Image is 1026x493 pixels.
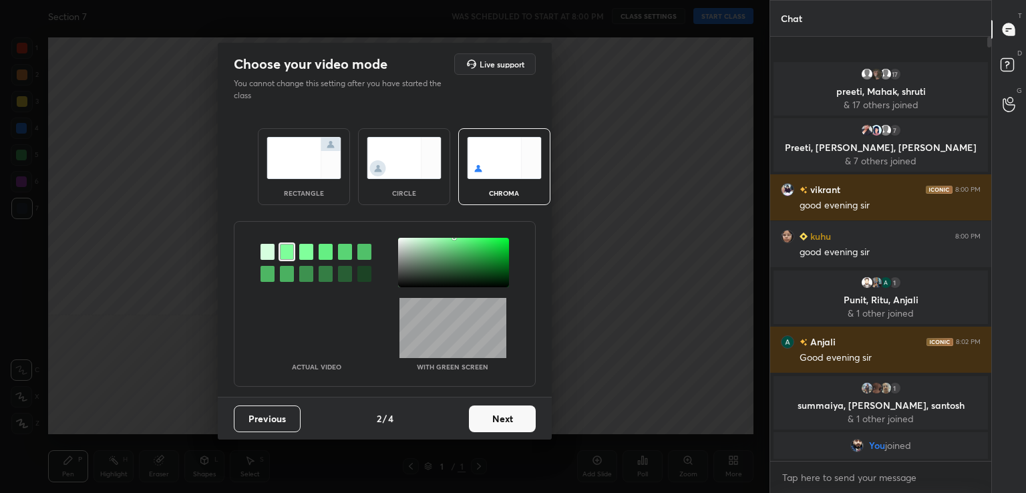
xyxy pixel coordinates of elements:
img: 1ca8dc44040346c0a29b44e752118cc4.jpg [860,381,874,395]
h2: Choose your video mode [234,55,387,73]
div: 1 [888,276,902,289]
img: normalScreenIcon.ae25ed63.svg [267,137,341,179]
div: circle [377,190,431,196]
img: default.png [879,124,892,137]
img: default.png [879,67,892,81]
img: 3 [860,276,874,289]
h4: / [383,412,387,426]
span: You [869,440,885,451]
div: good evening sir [800,246,981,259]
p: & 1 other joined [782,308,980,319]
img: 3 [781,335,794,349]
img: 2cdb2ebf78be4261845066d484986336.jpg [870,276,883,289]
h6: Anjali [808,335,836,349]
div: grid [770,59,991,462]
h5: Live support [480,60,524,68]
img: iconic-dark.1390631f.png [926,338,953,346]
img: chromaScreenIcon.c19ab0a0.svg [467,137,542,179]
div: 7 [888,124,902,137]
h4: 4 [388,412,393,426]
p: & 7 others joined [782,156,980,166]
img: 3 [879,276,892,289]
div: Good evening sir [800,351,981,365]
img: default.png [860,67,874,81]
p: Punit, Ritu, Anjali [782,295,980,305]
p: You cannot change this setting after you have started the class [234,77,450,102]
p: T [1018,11,1022,21]
img: c6948b4914544d7dbeddbd7d3c70e643.jpg [870,67,883,81]
div: 8:02 PM [956,338,981,346]
div: 1 [888,381,902,395]
p: preeti, Mahak, shruti [782,86,980,97]
p: & 1 other joined [782,414,980,424]
p: Preeti, [PERSON_NAME], [PERSON_NAME] [782,142,980,153]
span: joined [885,440,911,451]
p: With green screen [417,363,488,370]
div: chroma [478,190,531,196]
img: no-rating-badge.077c3623.svg [800,339,808,346]
p: Actual Video [292,363,341,370]
h4: 2 [377,412,381,426]
div: rectangle [277,190,331,196]
img: iconic-dark.1390631f.png [926,186,953,194]
img: no-rating-badge.077c3623.svg [800,186,808,194]
img: 76095519_7724CB2B-1E74-472F-BE4F-9E3A5539B9EC.png [870,124,883,137]
img: 6f024d0b520a42ae9cc1babab3a4949a.jpg [781,183,794,196]
div: 8:00 PM [955,186,981,194]
div: 8:00 PM [955,232,981,240]
p: D [1017,48,1022,58]
img: 508ea7dea493476aadc57345d5cd8bfd.jpg [781,230,794,243]
img: 0ee430d530ea4eab96c2489b3c8ae121.jpg [850,439,864,452]
img: 47bd0b8308db4cafb133322dde33d233.jpg [860,124,874,137]
p: Chat [770,1,813,36]
p: G [1017,86,1022,96]
h6: kuhu [808,229,831,243]
img: Learner_Badge_beginner_1_8b307cf2a0.svg [800,232,808,240]
button: Next [469,405,536,432]
img: circleScreenIcon.acc0effb.svg [367,137,442,179]
h6: vikrant [808,182,840,196]
div: good evening sir [800,199,981,212]
div: 17 [888,67,902,81]
p: & 17 others joined [782,100,980,110]
button: Previous [234,405,301,432]
img: 38342b2b5f884f78b0270af3ff44f014.jpg [879,381,892,395]
img: 3 [870,381,883,395]
p: summaiya, [PERSON_NAME], santosh [782,400,980,411]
